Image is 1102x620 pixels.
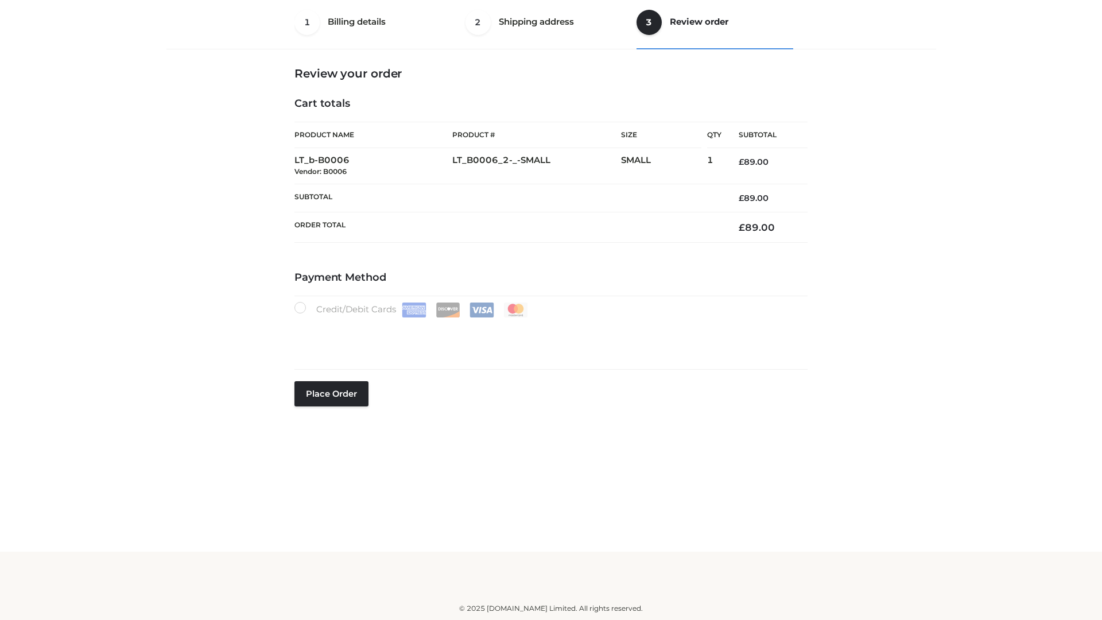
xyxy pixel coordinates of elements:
span: £ [739,157,744,167]
th: Product Name [294,122,452,148]
span: £ [739,222,745,233]
th: Subtotal [294,184,721,212]
bdi: 89.00 [739,222,775,233]
td: 1 [707,148,721,184]
img: Visa [469,303,494,317]
th: Subtotal [721,122,808,148]
img: Discover [436,303,460,317]
td: SMALL [621,148,707,184]
td: LT_B0006_2-_-SMALL [452,148,621,184]
iframe: Secure payment input frame [292,315,805,357]
img: Amex [402,303,426,317]
span: £ [739,193,744,203]
th: Size [621,122,701,148]
h4: Cart totals [294,98,808,110]
td: LT_b-B0006 [294,148,452,184]
h3: Review your order [294,67,808,80]
small: Vendor: B0006 [294,167,347,176]
label: Credit/Debit Cards [294,302,529,317]
th: Qty [707,122,721,148]
bdi: 89.00 [739,157,769,167]
th: Product # [452,122,621,148]
th: Order Total [294,212,721,243]
bdi: 89.00 [739,193,769,203]
h4: Payment Method [294,272,808,284]
button: Place order [294,381,368,406]
img: Mastercard [503,303,528,317]
div: © 2025 [DOMAIN_NAME] Limited. All rights reserved. [170,603,932,614]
